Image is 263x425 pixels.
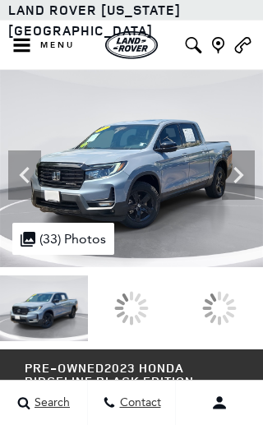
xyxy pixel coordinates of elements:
h1: 2023 Honda Ridgeline Black Edition AWD 4D Crew Cab [25,362,198,403]
a: land-rover [105,31,158,59]
span: Search [30,396,70,410]
button: user-profile-menu [176,382,263,423]
span: Menu [40,39,75,51]
strong: Pre-Owned [25,359,104,376]
span: Contact [116,396,161,410]
div: (33) Photos [12,223,114,255]
button: Open the inventory search [181,21,205,70]
a: Land Rover [US_STATE][GEOGRAPHIC_DATA] [8,1,181,39]
img: Land Rover [105,31,158,59]
a: Call Land Rover Colorado Springs [233,37,253,53]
